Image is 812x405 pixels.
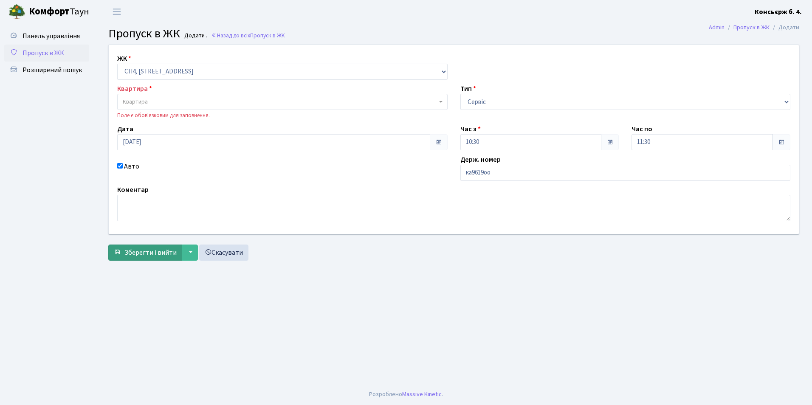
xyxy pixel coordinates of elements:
[106,5,127,19] button: Переключити навігацію
[117,185,149,195] label: Коментар
[250,31,285,39] span: Пропуск в ЖК
[23,65,82,75] span: Розширений пошук
[369,390,443,399] div: Розроблено .
[460,84,476,94] label: Тип
[460,124,481,134] label: Час з
[108,25,180,42] span: Пропуск в ЖК
[4,45,89,62] a: Пропуск в ЖК
[117,124,133,134] label: Дата
[23,48,64,58] span: Пропуск в ЖК
[117,112,448,120] div: Поле є обов'язковим для заповнення.
[402,390,442,399] a: Massive Kinetic
[460,155,501,165] label: Держ. номер
[199,245,248,261] a: Скасувати
[632,124,652,134] label: Час по
[733,23,770,32] a: Пропуск в ЖК
[23,31,80,41] span: Панель управління
[117,53,131,64] label: ЖК
[8,3,25,20] img: logo.png
[211,31,285,39] a: Назад до всіхПропуск в ЖК
[123,98,148,106] span: Квартира
[108,245,182,261] button: Зберегти і вийти
[29,5,70,18] b: Комфорт
[124,161,139,172] label: Авто
[4,28,89,45] a: Панель управління
[183,32,207,39] small: Додати .
[755,7,802,17] a: Консьєрж б. 4.
[117,84,152,94] label: Квартира
[770,23,799,32] li: Додати
[29,5,89,19] span: Таун
[124,248,177,257] span: Зберегти і вийти
[460,165,791,181] input: АА1234АА
[4,62,89,79] a: Розширений пошук
[709,23,725,32] a: Admin
[696,19,812,37] nav: breadcrumb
